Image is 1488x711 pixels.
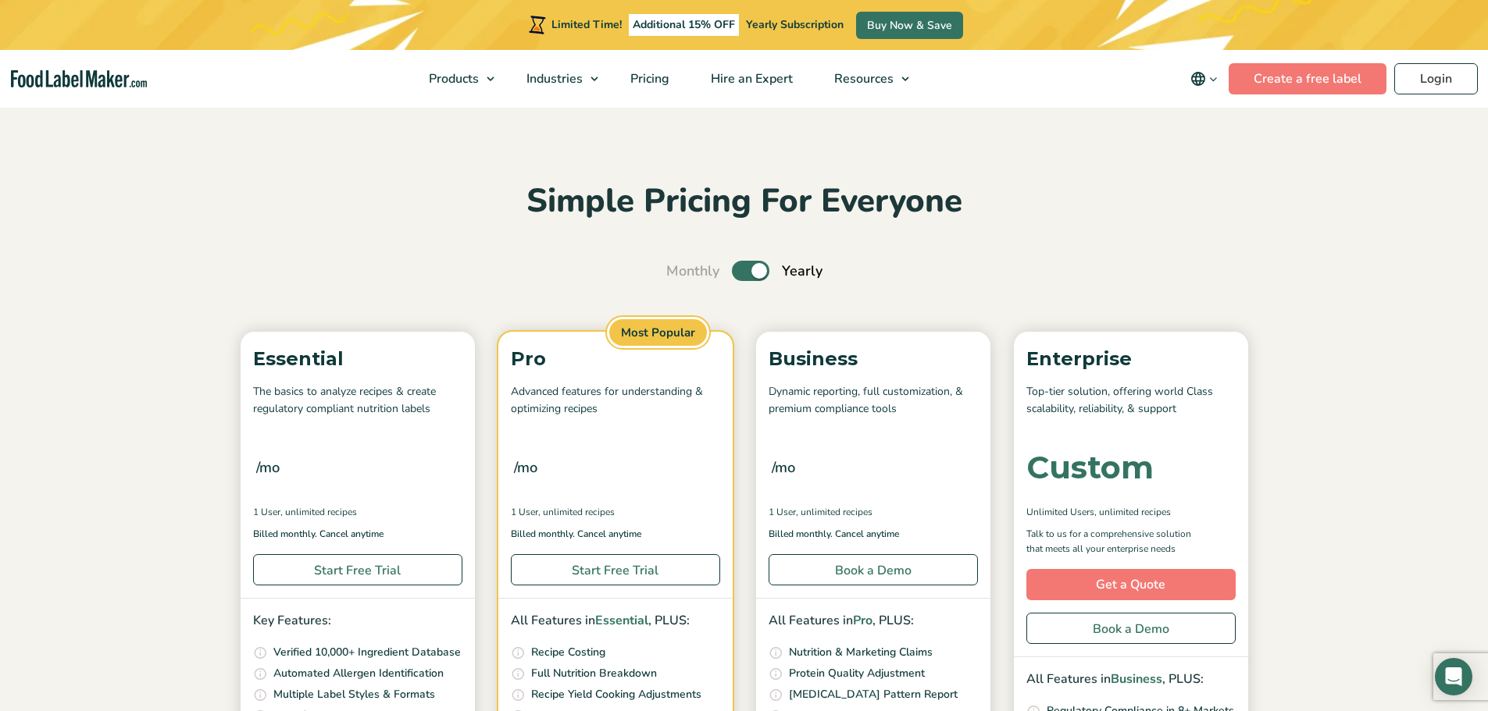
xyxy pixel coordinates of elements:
p: All Features in , PLUS: [1026,670,1236,690]
span: /mo [256,457,280,478]
span: Limited Time! [551,17,622,32]
p: Nutrition & Marketing Claims [789,644,933,661]
p: Advanced features for understanding & optimizing recipes [511,383,720,418]
span: Yearly Subscription [746,17,844,32]
p: Billed monthly. Cancel anytime [253,527,462,542]
span: Pro [853,612,872,629]
span: , Unlimited Recipes [538,505,615,519]
p: Dynamic reporting, full customization, & premium compliance tools [769,383,978,418]
p: Talk to us for a comprehensive solution that meets all your enterprise needs [1026,527,1206,556]
p: Recipe Yield Cooking Adjustments [531,686,701,703]
span: Products [424,70,480,87]
span: /mo [772,457,795,478]
p: Enterprise [1026,344,1236,374]
p: All Features in , PLUS: [511,611,720,631]
a: Industries [506,50,606,108]
div: Custom [1026,452,1154,483]
a: Buy Now & Save [856,12,963,39]
label: Toggle [732,261,769,281]
span: , Unlimited Recipes [280,505,357,519]
a: Start Free Trial [511,554,720,585]
a: Get a Quote [1026,569,1236,600]
p: Protein Quality Adjustment [789,665,925,682]
span: 1 User [769,505,796,519]
a: Hire an Expert [690,50,810,108]
span: Pricing [626,70,671,87]
span: Resources [830,70,895,87]
span: Monthly [666,261,719,282]
a: Start Free Trial [253,554,462,585]
span: Industries [522,70,584,87]
span: /mo [514,457,537,478]
p: Top-tier solution, offering world Class scalability, reliability, & support [1026,383,1236,418]
p: [MEDICAL_DATA] Pattern Report [789,686,958,703]
p: The basics to analyze recipes & create regulatory compliant nutrition labels [253,383,462,418]
p: Recipe Costing [531,644,605,661]
div: Open Intercom Messenger [1435,658,1472,695]
a: Create a free label [1229,63,1386,94]
span: Additional 15% OFF [629,14,739,36]
p: Automated Allergen Identification [273,665,444,682]
p: All Features in , PLUS: [769,611,978,631]
span: , Unlimited Recipes [796,505,872,519]
span: Most Popular [607,317,709,349]
p: Essential [253,344,462,374]
span: Essential [595,612,648,629]
span: Business [1111,670,1162,688]
span: Unlimited Users [1026,505,1094,519]
a: Resources [814,50,917,108]
p: Billed monthly. Cancel anytime [769,527,978,542]
a: Products [409,50,502,108]
p: Billed monthly. Cancel anytime [511,527,720,542]
a: Book a Demo [1026,613,1236,644]
p: Business [769,344,978,374]
span: Hire an Expert [706,70,794,87]
span: 1 User [253,505,280,519]
span: , Unlimited Recipes [1094,505,1171,519]
p: Key Features: [253,611,462,631]
span: 1 User [511,505,538,519]
a: Login [1394,63,1478,94]
p: Full Nutrition Breakdown [531,665,657,682]
a: Book a Demo [769,554,978,585]
a: Pricing [610,50,687,108]
h2: Simple Pricing For Everyone [233,180,1256,223]
p: Pro [511,344,720,374]
span: Yearly [782,261,823,282]
p: Multiple Label Styles & Formats [273,686,435,703]
p: Verified 10,000+ Ingredient Database [273,644,461,661]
